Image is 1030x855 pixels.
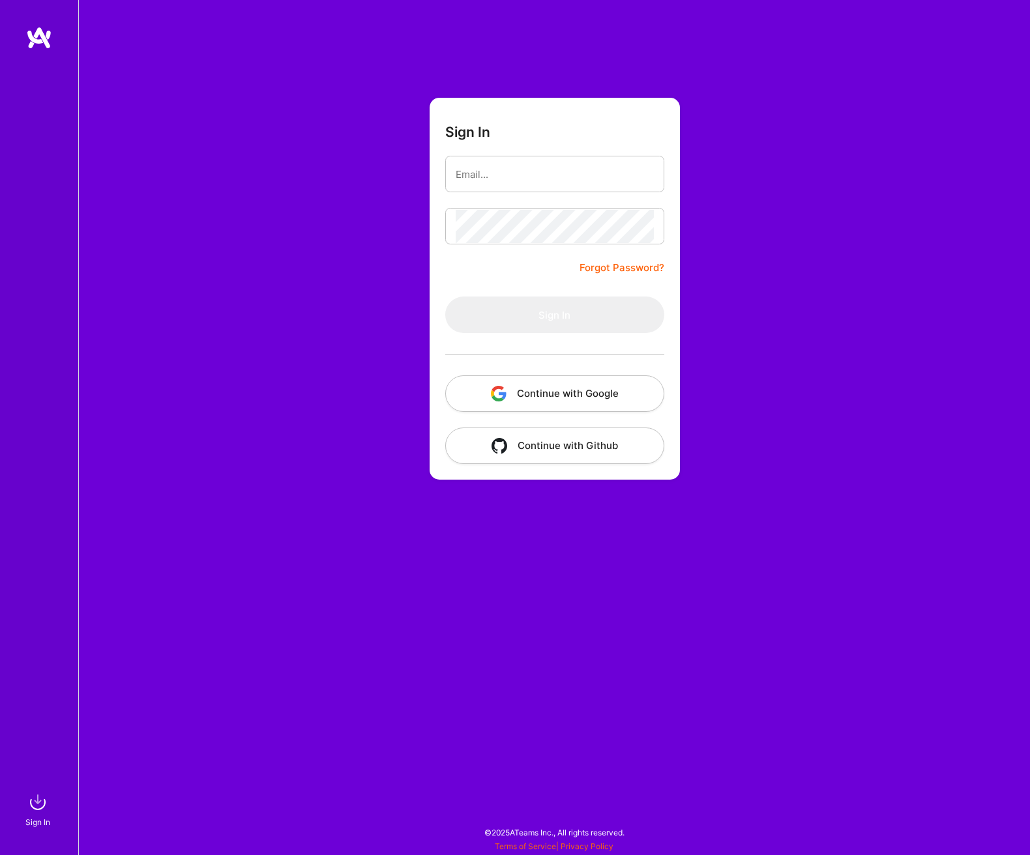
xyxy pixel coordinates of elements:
[492,438,507,454] img: icon
[27,789,51,829] a: sign inSign In
[580,260,664,276] a: Forgot Password?
[445,375,664,412] button: Continue with Google
[561,841,613,851] a: Privacy Policy
[495,841,556,851] a: Terms of Service
[78,816,1030,848] div: © 2025 ATeams Inc., All rights reserved.
[25,789,51,815] img: sign in
[445,297,664,333] button: Sign In
[445,124,490,140] h3: Sign In
[495,841,613,851] span: |
[456,158,654,191] input: Email...
[491,386,507,401] img: icon
[445,428,664,464] button: Continue with Github
[25,815,50,829] div: Sign In
[26,26,52,50] img: logo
